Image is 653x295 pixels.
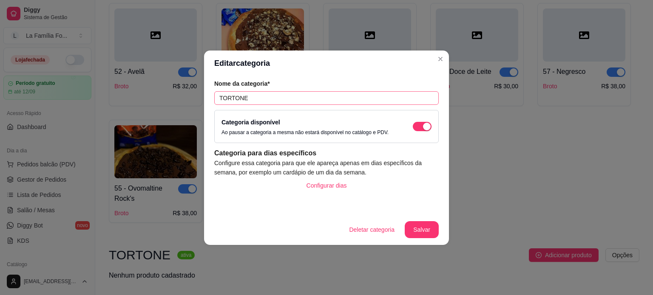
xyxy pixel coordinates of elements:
article: Nome da categoria* [214,79,439,88]
button: Configurar dias [300,177,354,194]
article: Categoria para dias específicos [214,148,439,158]
article: Configure essa categoria para que ele apareça apenas em dias específicos da semana, por exemplo u... [214,158,439,177]
button: Close [434,52,447,66]
button: Deletar categoria [342,221,401,238]
label: Categoria disponível [221,119,280,126]
p: Ao pausar a categoria a mesma não estará disponível no catálogo e PDV. [221,129,389,136]
header: Editar categoria [204,51,449,76]
button: Salvar [405,221,439,238]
